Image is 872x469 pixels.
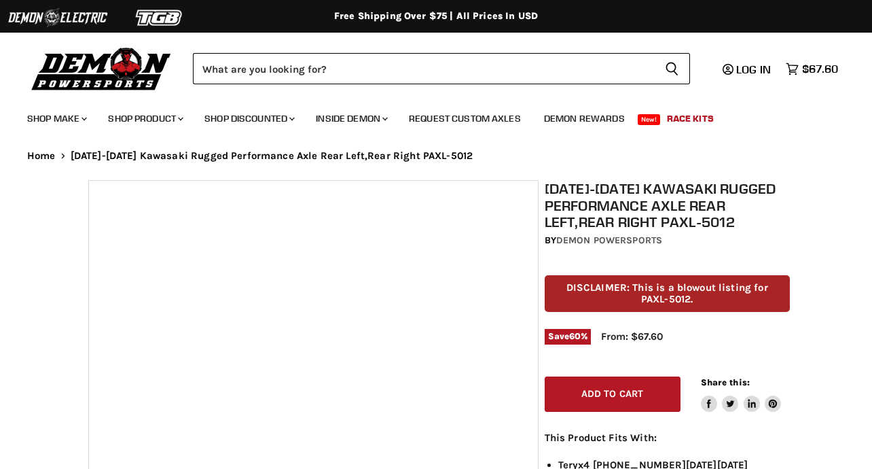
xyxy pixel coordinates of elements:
[17,105,95,133] a: Shop Make
[193,53,690,84] form: Product
[802,63,838,75] span: $67.60
[27,44,176,92] img: Demon Powersports
[545,233,790,248] div: by
[17,99,835,133] ul: Main menu
[71,150,473,162] span: [DATE]-[DATE] Kawasaki Rugged Performance Axle Rear Left,Rear Right PAXL-5012
[601,330,663,343] span: From: $67.60
[27,150,56,162] a: Home
[779,59,845,79] a: $67.60
[534,105,635,133] a: Demon Rewards
[716,63,779,75] a: Log in
[306,105,396,133] a: Inside Demon
[98,105,192,133] a: Shop Product
[194,105,303,133] a: Shop Discounted
[657,105,724,133] a: Race Kits
[556,234,662,246] a: Demon Powersports
[545,377,680,413] button: Add to cart
[193,53,654,84] input: Search
[545,275,790,313] p: DISCLAIMER: This is a blowout listing for PAXL-5012.
[545,180,790,230] h1: [DATE]-[DATE] Kawasaki Rugged Performance Axle Rear Left,Rear Right PAXL-5012
[701,377,782,413] aside: Share this:
[654,53,690,84] button: Search
[7,5,109,31] img: Demon Electric Logo 2
[701,377,750,387] span: Share this:
[638,114,661,125] span: New!
[545,329,592,344] span: Save %
[545,430,790,446] p: This Product Fits With:
[736,63,771,76] span: Log in
[569,331,581,341] span: 60
[109,5,211,31] img: TGB Logo 2
[581,388,644,400] span: Add to cart
[399,105,531,133] a: Request Custom Axles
